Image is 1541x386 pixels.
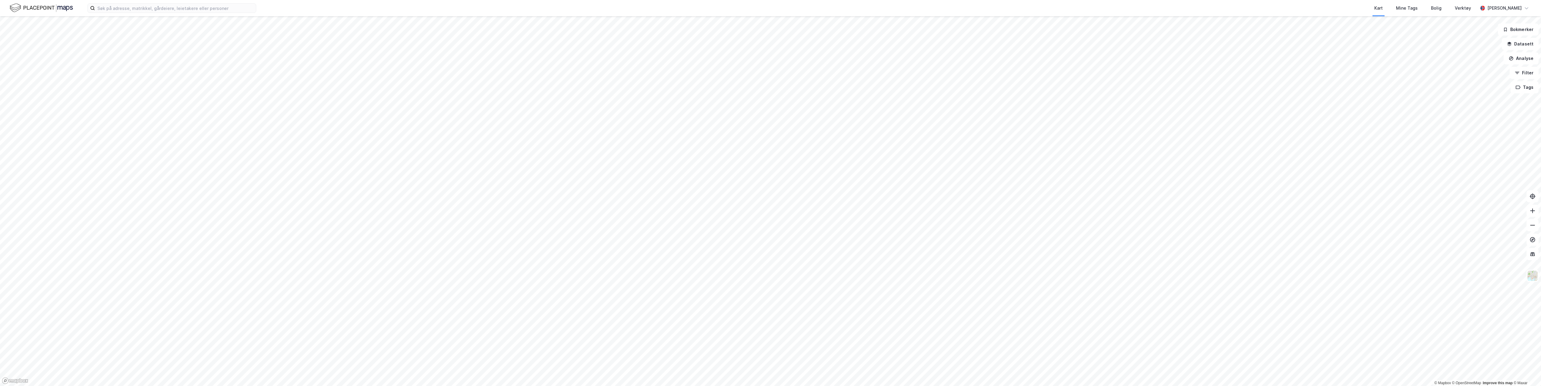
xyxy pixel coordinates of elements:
[1452,381,1481,385] a: OpenStreetMap
[1431,5,1442,12] div: Bolig
[2,377,28,384] a: Mapbox homepage
[1511,81,1539,93] button: Tags
[1483,381,1513,385] a: Improve this map
[1504,52,1539,64] button: Analyse
[1502,38,1539,50] button: Datasett
[1455,5,1471,12] div: Verktøy
[1527,270,1538,282] img: Z
[1396,5,1418,12] div: Mine Tags
[95,4,256,13] input: Søk på adresse, matrikkel, gårdeiere, leietakere eller personer
[1510,67,1539,79] button: Filter
[10,3,73,13] img: logo.f888ab2527a4732fd821a326f86c7f29.svg
[1498,23,1539,36] button: Bokmerker
[1511,357,1541,386] iframe: Chat Widget
[1434,381,1451,385] a: Mapbox
[1374,5,1383,12] div: Kart
[1487,5,1522,12] div: [PERSON_NAME]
